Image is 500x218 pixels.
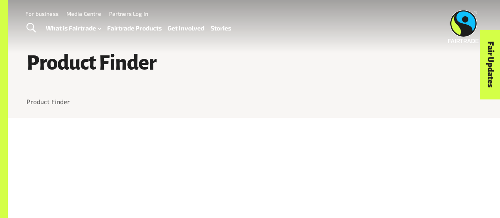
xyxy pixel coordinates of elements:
a: What is Fairtrade [46,23,101,34]
a: Fairtrade Products [107,23,161,34]
h1: Product Finder [26,51,482,74]
a: Get Involved [168,23,204,34]
img: Fairtrade Australia New Zealand logo [448,10,479,43]
a: Toggle Search [21,18,41,38]
a: Partners Log In [109,10,148,17]
a: Stories [211,23,231,34]
a: Media Centre [66,10,101,17]
nav: breadcrumb [26,97,482,106]
a: Product Finder [26,98,70,105]
a: For business [25,10,58,17]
